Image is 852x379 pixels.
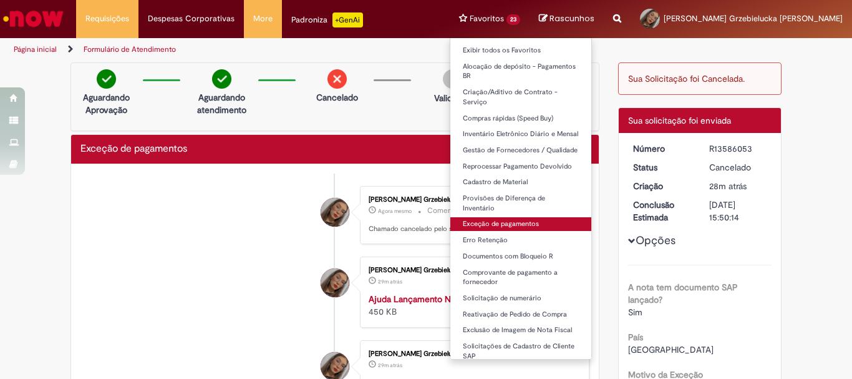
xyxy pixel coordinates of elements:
img: check-circle-green.png [97,69,116,89]
span: Sim [628,307,642,318]
a: Provisões de Diferença de Inventário [450,192,591,215]
span: Despesas Corporativas [148,12,235,25]
div: Padroniza [291,12,363,27]
a: Exceção de pagamentos [450,217,591,231]
a: Gestão de Fornecedores / Qualidade [450,144,591,157]
p: +GenAi [332,12,363,27]
a: Solicitações de Cadastro de Cliente SAP [450,340,591,363]
small: Comentários adicionais [427,205,507,216]
time: 01/10/2025 13:50:11 [709,180,747,192]
p: Validação [434,92,471,104]
time: 01/10/2025 13:49:47 [378,278,402,285]
a: Reativação de Pedido de Compra [450,308,591,322]
b: País [628,332,643,343]
dt: Número [624,142,700,155]
time: 01/10/2025 13:48:50 [378,362,402,369]
a: Compras rápidas (Speed Buy) [450,112,591,126]
div: Janaina Grzebielucka Alves [321,198,349,227]
p: Chamado cancelado pelo solicitante. [369,224,576,234]
a: Formulário de Atendimento [84,44,176,54]
span: Rascunhos [549,12,594,24]
span: More [253,12,273,25]
a: Alocação de depósito - Pagamentos BR [450,60,591,83]
ul: Favoritos [450,37,592,360]
span: [PERSON_NAME] Grzebielucka [PERSON_NAME] [664,13,843,24]
a: Criação/Aditivo de Contrato - Serviço [450,86,591,109]
div: [DATE] 15:50:14 [709,199,767,224]
div: [PERSON_NAME] Grzebielucka [PERSON_NAME] [369,350,576,358]
a: Comprovante de pagamento a fornecedor [450,266,591,289]
a: Reprocessar Pagamento Devolvido [450,160,591,174]
div: 01/10/2025 13:50:11 [709,180,767,192]
a: Cadastro de Material [450,175,591,189]
b: A nota tem documento SAP lançado? [628,282,738,305]
p: Aguardando Aprovação [76,91,137,116]
div: Sua Solicitação foi Cancelada. [618,62,782,95]
span: [GEOGRAPHIC_DATA] [628,344,714,355]
span: 29m atrás [378,362,402,369]
h2: Exceção de pagamentos Histórico de tíquete [80,144,187,155]
a: Rascunhos [539,13,594,25]
span: Favoritos [470,12,504,25]
a: Erro Retenção [450,234,591,247]
a: Página inicial [14,44,57,54]
dt: Criação [624,180,700,192]
span: 29m atrás [378,278,402,285]
div: Janaina Grzebielucka Alves [321,268,349,297]
img: img-circle-grey.png [443,69,462,89]
dt: Status [624,161,700,174]
p: Aguardando atendimento [191,91,252,116]
dt: Conclusão Estimada [624,199,700,224]
p: Cancelado [316,91,358,104]
ul: Trilhas de página [9,38,559,61]
div: R13586053 [709,142,767,155]
img: check-circle-green.png [212,69,231,89]
a: Documentos com Bloqueio R [450,250,591,263]
a: Exclusão de Imagem de Nota Fiscal [450,323,591,337]
div: [PERSON_NAME] Grzebielucka [PERSON_NAME] [369,267,576,274]
a: Ajuda Lançamento NFs Taxi.pdf [369,293,491,305]
div: Cancelado [709,161,767,174]
a: Solicitação de numerário [450,292,591,305]
span: Requisições [85,12,129,25]
div: 450 KB [369,293,576,318]
img: remove.png [327,69,347,89]
div: [PERSON_NAME] Grzebielucka [PERSON_NAME] [369,196,576,204]
span: 23 [506,14,520,25]
img: ServiceNow [1,6,65,31]
span: Sua solicitação foi enviada [628,115,731,126]
span: 28m atrás [709,180,747,192]
time: 01/10/2025 14:18:23 [378,207,412,215]
a: Exibir todos os Favoritos [450,44,591,57]
span: Agora mesmo [378,207,412,215]
a: Inventário Eletrônico Diário e Mensal [450,127,591,141]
